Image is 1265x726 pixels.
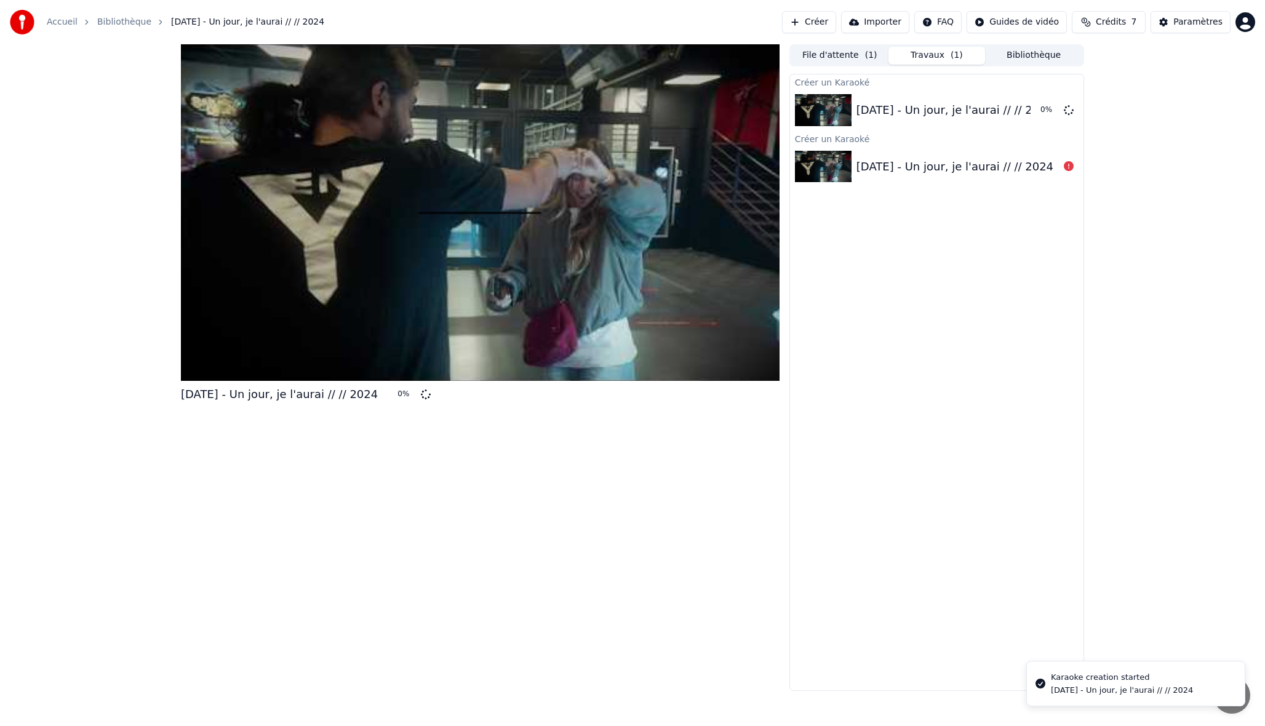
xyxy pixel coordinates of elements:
[397,389,416,399] div: 0 %
[914,11,962,33] button: FAQ
[888,47,986,65] button: Travaux
[1051,685,1193,696] div: [DATE] - Un jour, je l'aurai // // 2024
[1040,105,1059,115] div: 0 %
[97,16,151,28] a: Bibliothèque
[1096,16,1126,28] span: Crédits
[1072,11,1146,33] button: Crédits7
[790,131,1083,146] div: Créer un Karaoké
[1131,16,1136,28] span: 7
[171,16,324,28] span: [DATE] - Un jour, je l'aurai // // 2024
[967,11,1067,33] button: Guides de vidéo
[181,386,378,403] div: [DATE] - Un jour, je l'aurai // // 2024
[985,47,1082,65] button: Bibliothèque
[1051,671,1193,684] div: Karaoke creation started
[791,47,888,65] button: File d'attente
[47,16,324,28] nav: breadcrumb
[10,10,34,34] img: youka
[856,158,1053,175] div: [DATE] - Un jour, je l'aurai // // 2024
[790,74,1083,89] div: Créer un Karaoké
[1151,11,1231,33] button: Paramètres
[841,11,909,33] button: Importer
[951,49,963,62] span: ( 1 )
[856,102,1053,119] div: [DATE] - Un jour, je l'aurai // // 2024
[1173,16,1223,28] div: Paramètres
[865,49,877,62] span: ( 1 )
[782,11,836,33] button: Créer
[47,16,78,28] a: Accueil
